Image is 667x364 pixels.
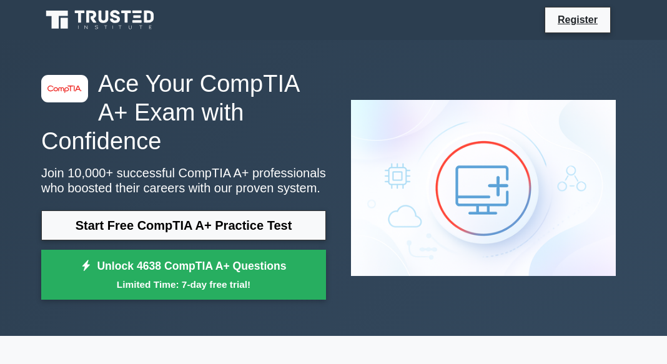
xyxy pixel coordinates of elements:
a: Register [550,12,605,27]
a: Unlock 4638 CompTIA A+ QuestionsLimited Time: 7-day free trial! [41,250,326,300]
a: Start Free CompTIA A+ Practice Test [41,210,326,240]
p: Join 10,000+ successful CompTIA A+ professionals who boosted their careers with our proven system. [41,165,326,195]
h1: Ace Your CompTIA A+ Exam with Confidence [41,70,326,155]
img: CompTIA A+ Preview [341,90,626,287]
small: Limited Time: 7-day free trial! [57,277,310,292]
